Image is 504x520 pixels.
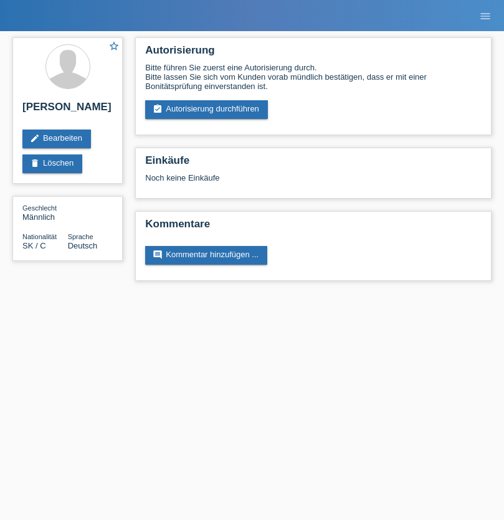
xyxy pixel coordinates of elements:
[22,130,91,148] a: editBearbeiten
[145,246,267,265] a: commentKommentar hinzufügen ...
[145,100,268,119] a: assignment_turned_inAutorisierung durchführen
[22,233,57,240] span: Nationalität
[479,10,492,22] i: menu
[145,154,482,173] h2: Einkäufe
[145,63,482,91] div: Bitte führen Sie zuerst eine Autorisierung durch. Bitte lassen Sie sich vom Kunden vorab mündlich...
[153,250,163,260] i: comment
[22,204,57,212] span: Geschlecht
[68,241,98,250] span: Deutsch
[22,203,68,222] div: Männlich
[22,101,113,120] h2: [PERSON_NAME]
[153,104,163,114] i: assignment_turned_in
[30,133,40,143] i: edit
[22,154,82,173] a: deleteLöschen
[145,218,482,237] h2: Kommentare
[145,173,482,192] div: Noch keine Einkäufe
[68,233,93,240] span: Sprache
[145,44,482,63] h2: Autorisierung
[108,40,120,52] i: star_border
[22,241,46,250] span: Slowakei / C / 26.03.2021
[473,12,498,19] a: menu
[30,158,40,168] i: delete
[108,40,120,54] a: star_border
